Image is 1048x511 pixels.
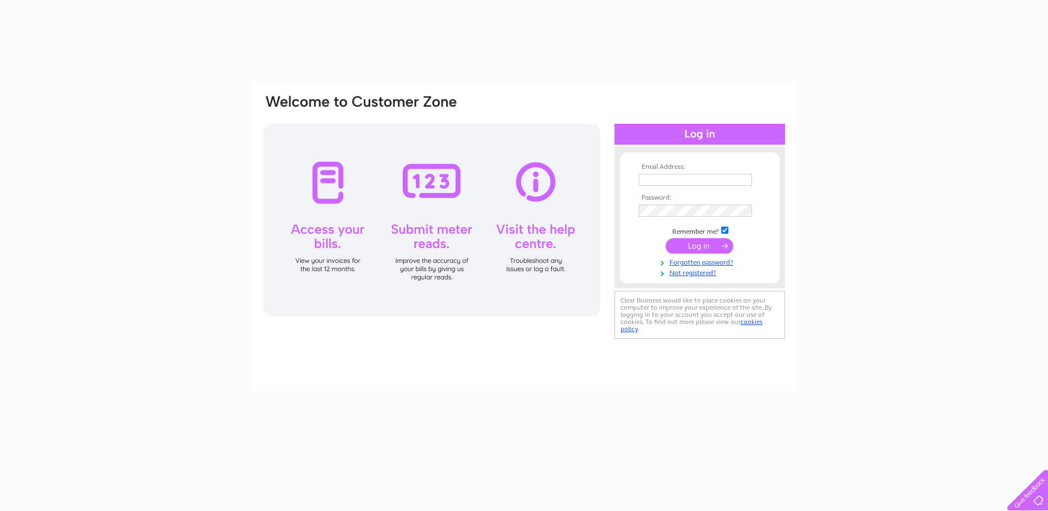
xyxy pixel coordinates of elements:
[639,267,764,277] a: Not registered?
[614,291,785,339] div: Clear Business would like to place cookies on your computer to improve your experience of the sit...
[636,194,764,202] th: Password:
[621,318,762,333] a: cookies policy
[639,256,764,267] a: Forgotten password?
[666,238,733,254] input: Submit
[636,163,764,171] th: Email Address:
[636,225,764,236] td: Remember me?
